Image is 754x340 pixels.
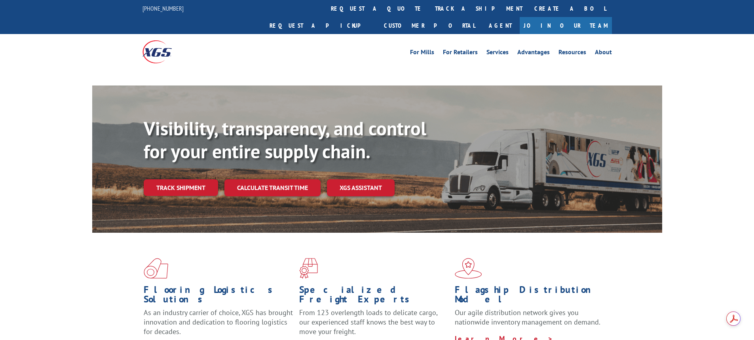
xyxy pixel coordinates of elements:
a: For Retailers [443,49,478,58]
h1: Specialized Freight Experts [299,285,449,308]
a: Advantages [517,49,550,58]
span: Our agile distribution network gives you nationwide inventory management on demand. [455,308,600,327]
a: Agent [481,17,520,34]
b: Visibility, transparency, and control for your entire supply chain. [144,116,426,163]
a: Track shipment [144,179,218,196]
img: xgs-icon-flagship-distribution-model-red [455,258,482,279]
h1: Flagship Distribution Model [455,285,604,308]
a: For Mills [410,49,434,58]
a: [PHONE_NUMBER] [142,4,184,12]
a: Resources [558,49,586,58]
a: Services [486,49,509,58]
a: XGS ASSISTANT [327,179,395,196]
img: xgs-icon-total-supply-chain-intelligence-red [144,258,168,279]
a: Request a pickup [264,17,378,34]
a: Calculate transit time [224,179,321,196]
img: xgs-icon-focused-on-flooring-red [299,258,318,279]
a: About [595,49,612,58]
span: As an industry carrier of choice, XGS has brought innovation and dedication to flooring logistics... [144,308,293,336]
a: Customer Portal [378,17,481,34]
a: Join Our Team [520,17,612,34]
h1: Flooring Logistics Solutions [144,285,293,308]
